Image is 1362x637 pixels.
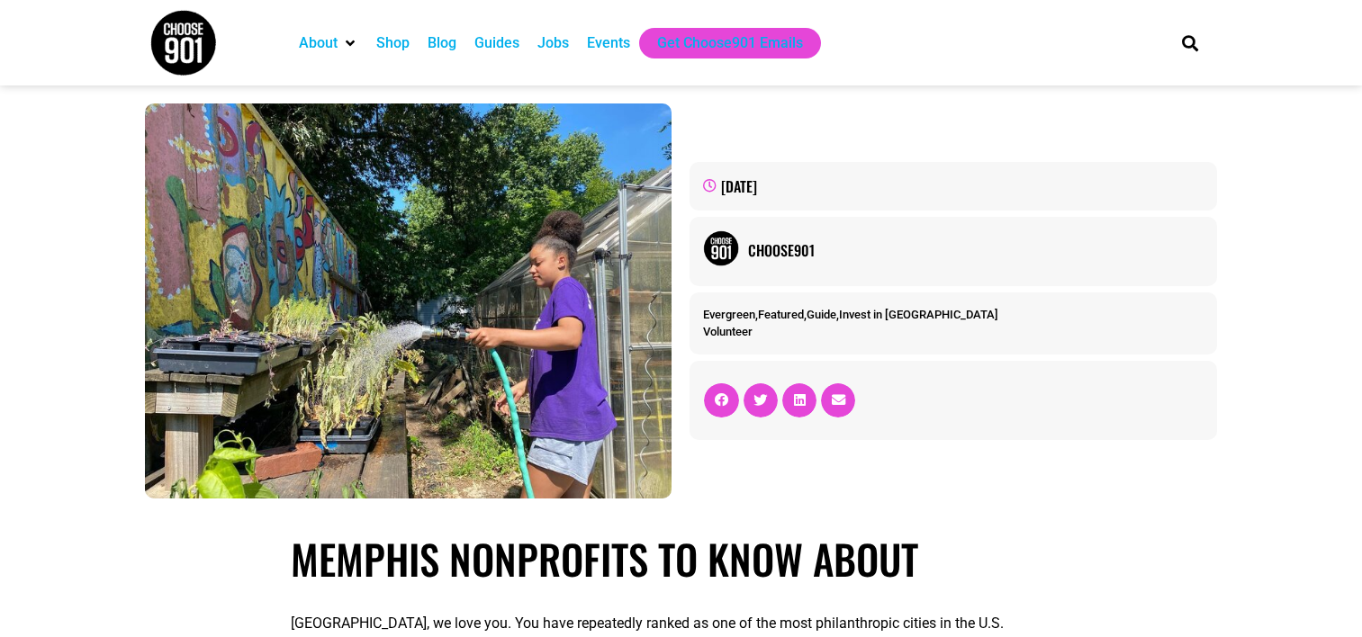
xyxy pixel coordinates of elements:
[821,383,855,417] div: Share on email
[291,613,1072,634] p: [GEOGRAPHIC_DATA], we love you. You have repeatedly ranked as one of the most philanthropic citie...
[299,32,338,54] a: About
[721,175,757,197] time: [DATE]
[744,383,778,417] div: Share on twitter
[704,383,738,417] div: Share on facebook
[537,32,569,54] a: Jobs
[839,308,998,321] a: Invest in [GEOGRAPHIC_DATA]
[703,308,755,321] a: Evergreen
[748,239,1203,261] a: Choose901
[782,383,816,417] div: Share on linkedin
[428,32,456,54] a: Blog
[291,534,1072,583] h1: Memphis Nonprofits to Know About
[474,32,519,54] a: Guides
[1175,28,1204,58] div: Search
[587,32,630,54] a: Events
[290,28,367,58] div: About
[376,32,410,54] a: Shop
[703,308,998,321] span: , , ,
[657,32,803,54] a: Get Choose901 Emails
[703,230,739,266] img: Picture of Choose901
[703,325,753,338] a: Volunteer
[758,308,804,321] a: Featured
[290,28,1150,58] nav: Main nav
[807,308,836,321] a: Guide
